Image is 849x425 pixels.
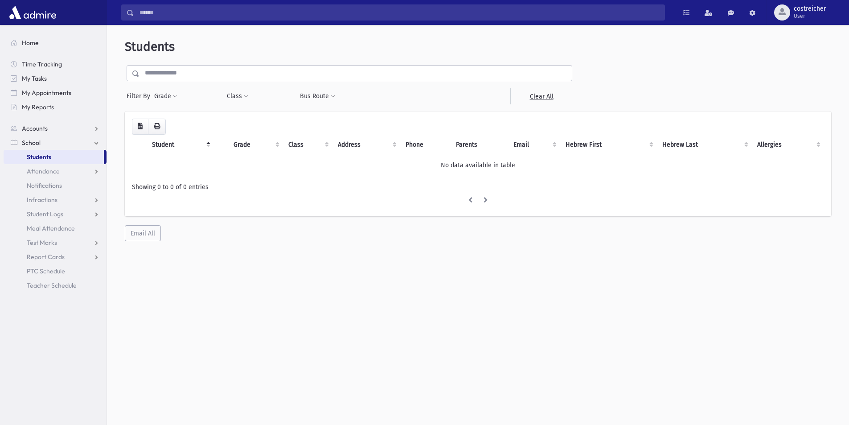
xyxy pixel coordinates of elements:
button: CSV [132,119,148,135]
td: No data available in table [132,155,824,175]
a: Students [4,150,104,164]
span: Student Logs [27,210,63,218]
span: Notifications [27,182,62,190]
button: Bus Route [299,88,336,104]
a: My Tasks [4,71,107,86]
span: Students [125,39,175,54]
span: Attendance [27,167,60,175]
span: Filter By [127,91,154,101]
a: Notifications [4,178,107,193]
a: Test Marks [4,235,107,250]
th: Phone [400,135,451,155]
a: Infractions [4,193,107,207]
a: Home [4,36,107,50]
img: AdmirePro [7,4,58,21]
a: PTC Schedule [4,264,107,278]
span: Students [27,153,51,161]
input: Search [134,4,664,21]
span: Meal Attendance [27,224,75,232]
button: Class [226,88,249,104]
span: Accounts [22,124,48,132]
th: Hebrew First: activate to sort column ascending [560,135,656,155]
span: Home [22,39,39,47]
span: Teacher Schedule [27,281,77,289]
th: Parents [451,135,508,155]
span: Infractions [27,196,57,204]
span: School [22,139,41,147]
th: Class: activate to sort column ascending [283,135,333,155]
a: School [4,136,107,150]
a: Report Cards [4,250,107,264]
a: Time Tracking [4,57,107,71]
th: Address: activate to sort column ascending [332,135,400,155]
div: Showing 0 to 0 of 0 entries [132,182,824,192]
th: Student: activate to sort column descending [147,135,214,155]
span: costreicher [794,5,826,12]
button: Grade [154,88,178,104]
span: User [794,12,826,20]
span: Test Marks [27,239,57,247]
button: Email All [125,225,161,241]
th: Email: activate to sort column ascending [508,135,560,155]
button: Print [148,119,166,135]
a: Meal Attendance [4,221,107,235]
a: My Reports [4,100,107,114]
span: My Tasks [22,74,47,83]
span: PTC Schedule [27,267,65,275]
a: Student Logs [4,207,107,221]
a: Teacher Schedule [4,278,107,293]
th: Grade: activate to sort column ascending [228,135,283,155]
a: Accounts [4,121,107,136]
th: Hebrew Last: activate to sort column ascending [657,135,752,155]
span: My Appointments [22,89,71,97]
a: Attendance [4,164,107,178]
span: Report Cards [27,253,65,261]
a: My Appointments [4,86,107,100]
th: Allergies: activate to sort column ascending [752,135,824,155]
a: Clear All [510,88,572,104]
span: Time Tracking [22,60,62,68]
span: My Reports [22,103,54,111]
